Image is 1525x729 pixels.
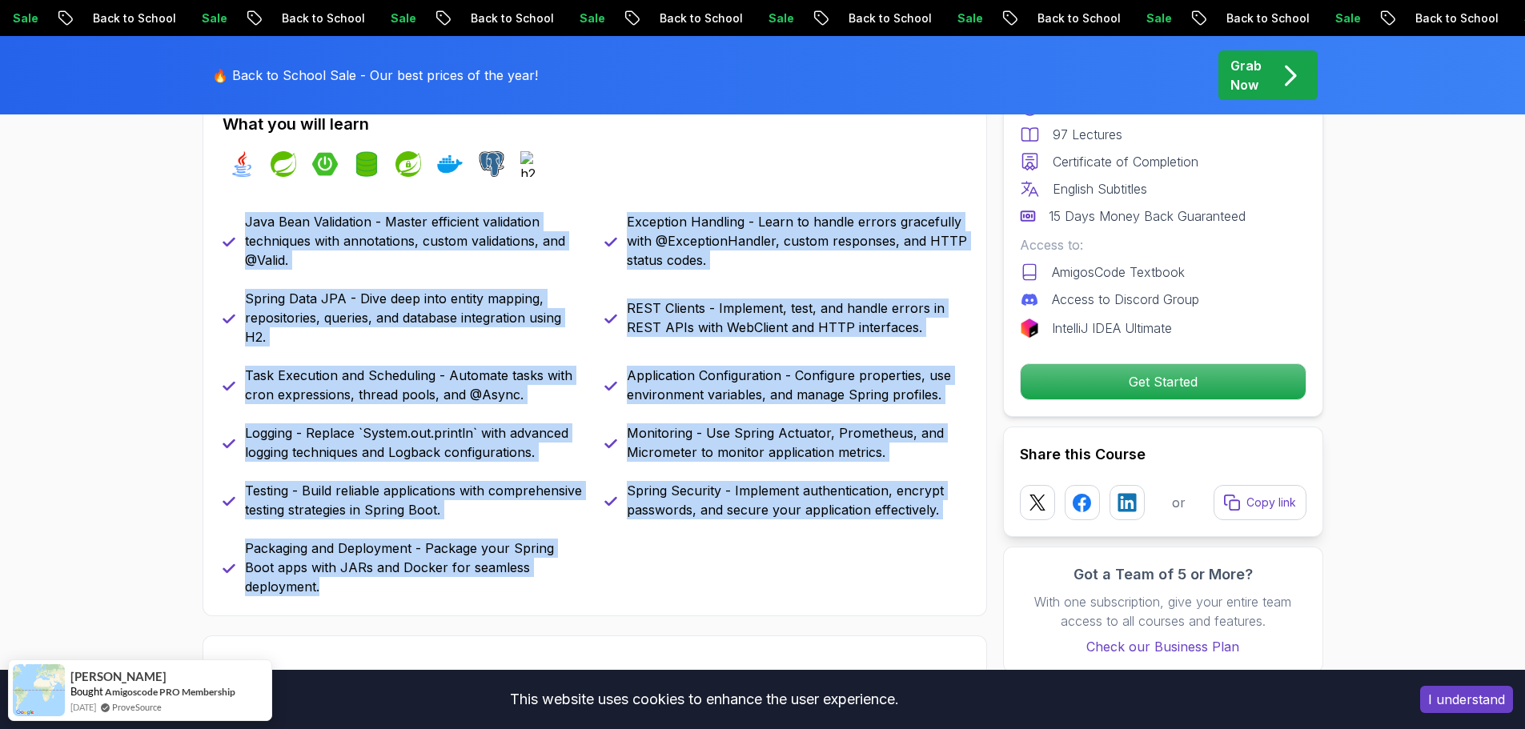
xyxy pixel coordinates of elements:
[105,685,235,699] a: Amigoscode PRO Membership
[479,151,504,177] img: postgres logo
[1172,493,1186,512] p: or
[627,423,967,462] p: Monitoring - Use Spring Actuator, Prometheus, and Micrometer to monitor application metrics.
[245,289,585,346] p: Spring Data JPA - Dive deep into entity mapping, repositories, queries, and database integration ...
[312,151,338,177] img: spring-boot logo
[212,66,538,85] p: 🔥 Back to School Sale - Our best prices of the year!
[627,366,967,404] p: Application Configuration - Configure properties, use environment variables, and manage Spring pr...
[1049,206,1246,226] p: 15 Days Money Back Guaranteed
[245,212,585,270] p: Java Bean Validation - Master efficient validation techniques with annotations, custom validation...
[395,151,421,177] img: spring-security logo
[1034,10,1086,26] p: Sale
[1052,318,1172,338] p: IntelliJ IDEA Ultimate
[223,113,967,135] h2: What you will learn
[70,685,103,698] span: Bought
[627,481,967,519] p: Spring Security - Implement authentication, encrypt passwords, and secure your application effect...
[1052,290,1199,309] p: Access to Discord Group
[437,151,463,177] img: docker logo
[245,366,585,404] p: Task Execution and Scheduling - Automate tasks with cron expressions, thread pools, and @Async.
[627,298,967,337] p: REST Clients - Implement, test, and handle errors in REST APIs with WebClient and HTTP interfaces.
[925,10,1034,26] p: Back to School
[1053,125,1122,144] p: 97 Lectures
[1020,363,1306,400] button: Get Started
[1052,262,1185,282] p: AmigosCode Textbook
[1021,364,1306,399] p: Get Started
[245,481,585,519] p: Testing - Build reliable applications with comprehensive testing strategies in Spring Boot.
[845,10,897,26] p: Sale
[170,10,279,26] p: Back to School
[354,151,379,177] img: spring-data-jpa logo
[1246,495,1296,511] p: Copy link
[736,10,845,26] p: Back to School
[70,670,167,683] span: [PERSON_NAME]
[13,664,65,716] img: provesource social proof notification image
[1020,235,1306,254] p: Access to:
[1020,592,1306,631] p: With one subscription, give your entire team access to all courses and features.
[1053,179,1147,198] p: English Subtitles
[656,10,708,26] p: Sale
[1053,152,1198,171] p: Certificate of Completion
[548,10,656,26] p: Back to School
[112,700,162,714] a: ProveSource
[245,539,585,596] p: Packaging and Deployment - Package your Spring Boot apps with JARs and Docker for seamless deploy...
[245,423,585,462] p: Logging - Replace `System.out.println` with advanced logging techniques and Logback configurations.
[229,151,255,177] img: java logo
[468,10,519,26] p: Sale
[1412,10,1463,26] p: Sale
[1020,563,1306,586] h3: Got a Team of 5 or More?
[1020,318,1039,338] img: jetbrains logo
[279,10,330,26] p: Sale
[1420,686,1513,713] button: Accept cookies
[12,682,1396,717] div: This website uses cookies to enhance the user experience.
[1214,485,1306,520] button: Copy link
[520,151,546,177] img: h2 logo
[1020,637,1306,656] a: Check our Business Plan
[627,212,967,270] p: Exception Handling - Learn to handle errors gracefully with @ExceptionHandler, custom responses, ...
[1303,10,1412,26] p: Back to School
[1230,56,1262,94] p: Grab Now
[1020,443,1306,466] h2: Share this Course
[1114,10,1223,26] p: Back to School
[271,151,296,177] img: spring logo
[1223,10,1274,26] p: Sale
[90,10,141,26] p: Sale
[359,10,468,26] p: Back to School
[70,700,96,714] span: [DATE]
